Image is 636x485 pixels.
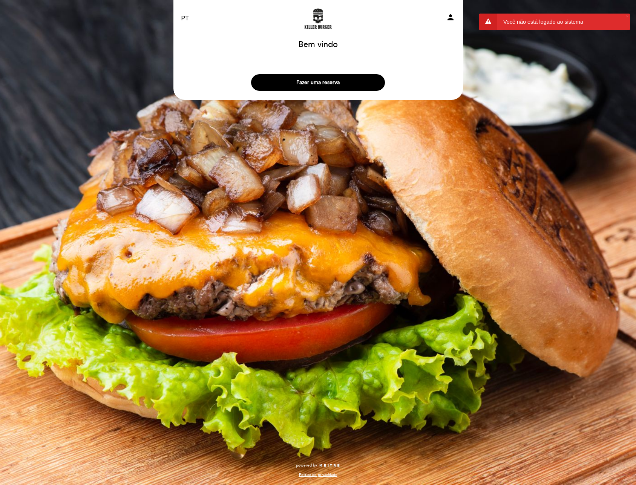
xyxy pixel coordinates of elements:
img: MEITRE [319,464,340,468]
div: Você não está logado ao sistema [479,14,630,30]
button: person [446,13,455,24]
a: Política de privacidade [299,472,337,477]
a: powered by [296,463,340,468]
button: Fazer uma reserva [251,74,385,91]
h1: Bem vindo [298,40,338,49]
a: Killer Burger [271,8,365,29]
i: person [446,13,455,22]
button: × [626,14,628,18]
span: powered by [296,463,317,468]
